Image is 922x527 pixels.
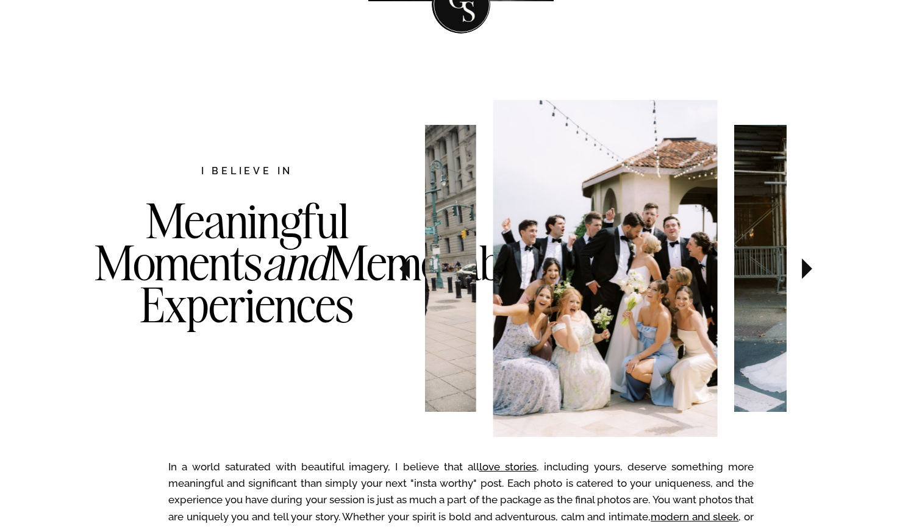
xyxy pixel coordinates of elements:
[493,100,718,437] img: Wedding party cheering for the bride and groom
[262,233,328,292] i: and
[137,164,357,180] h2: I believe in
[285,125,476,411] img: Newlyweds in downtown NYC wearing tuxes and boutonnieres
[95,200,399,375] h3: Meaningful Moments Memorable Experiences
[651,511,738,523] a: modern and sleek
[479,461,537,473] a: love stories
